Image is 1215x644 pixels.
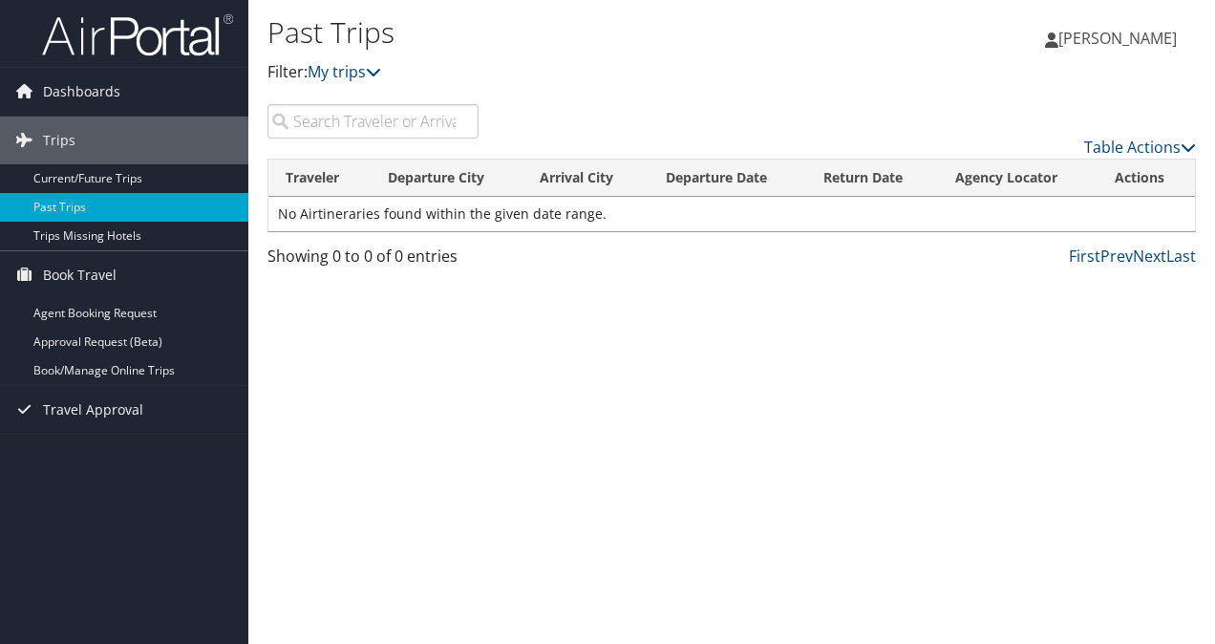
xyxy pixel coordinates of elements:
[1058,28,1177,49] span: [PERSON_NAME]
[308,61,381,82] a: My trips
[938,160,1097,197] th: Agency Locator: activate to sort column ascending
[1133,246,1166,267] a: Next
[806,160,938,197] th: Return Date: activate to sort column ascending
[42,12,233,57] img: airportal-logo.png
[1069,246,1100,267] a: First
[267,104,479,139] input: Search Traveler or Arrival City
[1100,246,1133,267] a: Prev
[267,12,886,53] h1: Past Trips
[1045,10,1196,67] a: [PERSON_NAME]
[649,160,806,197] th: Departure Date: activate to sort column ascending
[1098,160,1195,197] th: Actions
[1084,137,1196,158] a: Table Actions
[522,160,648,197] th: Arrival City: activate to sort column ascending
[1166,246,1196,267] a: Last
[268,197,1195,231] td: No Airtineraries found within the given date range.
[267,60,886,85] p: Filter:
[371,160,522,197] th: Departure City: activate to sort column ascending
[43,117,75,164] span: Trips
[43,68,120,116] span: Dashboards
[43,386,143,434] span: Travel Approval
[267,245,479,277] div: Showing 0 to 0 of 0 entries
[43,251,117,299] span: Book Travel
[268,160,371,197] th: Traveler: activate to sort column ascending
